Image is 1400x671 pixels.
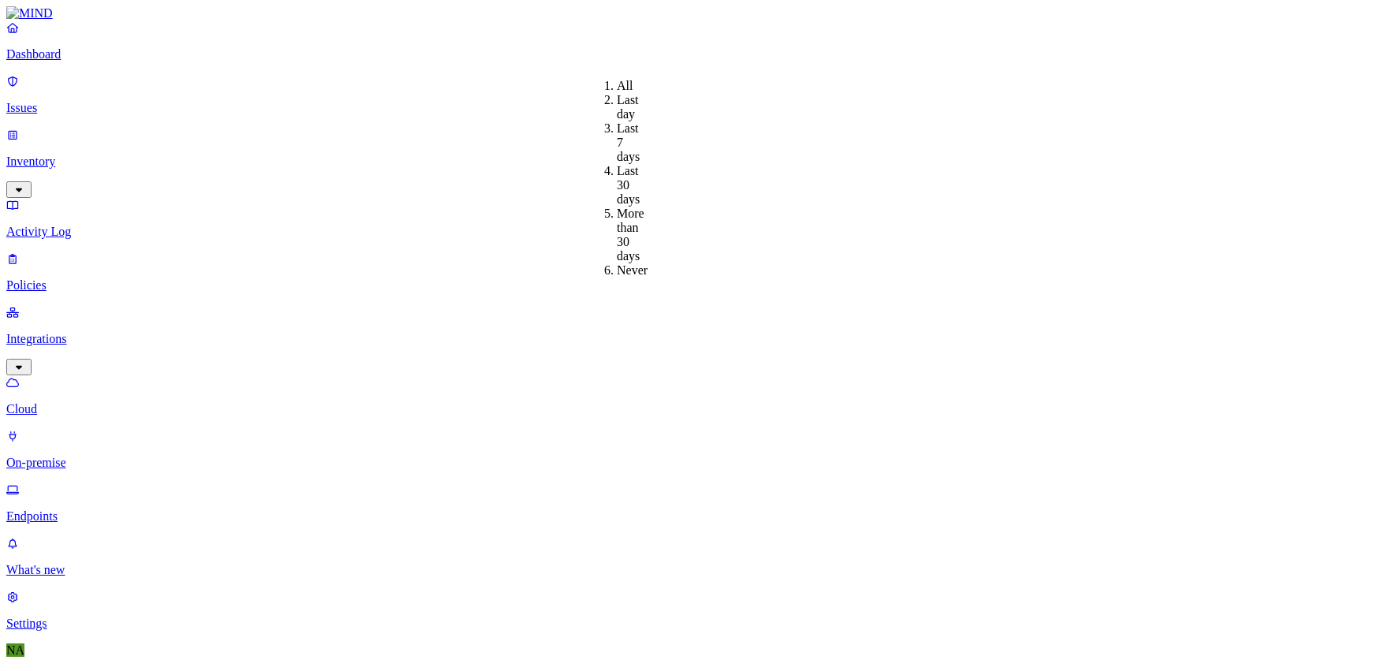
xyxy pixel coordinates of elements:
[6,305,1394,373] a: Integrations
[6,590,1394,631] a: Settings
[6,375,1394,416] a: Cloud
[6,509,1394,524] p: Endpoints
[6,563,1394,577] p: What's new
[6,617,1394,631] p: Settings
[6,128,1394,196] a: Inventory
[6,74,1394,115] a: Issues
[6,6,1394,21] a: MIND
[6,198,1394,239] a: Activity Log
[6,155,1394,169] p: Inventory
[6,6,53,21] img: MIND
[6,47,1394,62] p: Dashboard
[6,225,1394,239] p: Activity Log
[6,332,1394,346] p: Integrations
[6,643,24,657] span: NA
[6,402,1394,416] p: Cloud
[6,252,1394,293] a: Policies
[6,536,1394,577] a: What's new
[6,278,1394,293] p: Policies
[6,21,1394,62] a: Dashboard
[6,483,1394,524] a: Endpoints
[6,429,1394,470] a: On-premise
[6,456,1394,470] p: On-premise
[6,101,1394,115] p: Issues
